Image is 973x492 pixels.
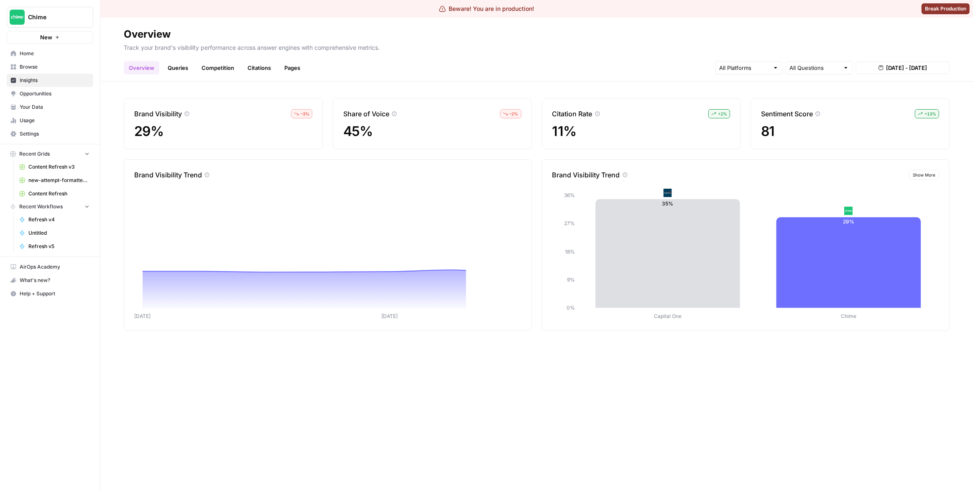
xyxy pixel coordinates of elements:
tspan: Capital One [654,313,682,319]
span: Opportunities [20,90,89,97]
span: Show More [913,172,935,178]
a: AirOps Academy [7,260,93,274]
div: Overview [124,28,171,41]
button: Show More [909,170,939,180]
span: 11% [552,123,577,139]
tspan: 9% [567,277,575,283]
a: Your Data [7,100,93,114]
p: Brand Visibility [134,109,182,119]
a: Overview [124,61,159,74]
p: Brand Visibility Trend [134,170,202,180]
span: Chime [28,13,79,21]
tspan: 36% [564,192,575,198]
span: + 13 % [924,110,936,117]
span: Usage [20,117,89,124]
span: Refresh v4 [28,216,89,223]
div: What's new? [7,274,93,287]
img: mhv33baw7plipcpp00rsngv1nu95 [844,207,853,215]
button: Break Production [922,3,970,14]
a: Refresh v5 [15,240,93,253]
button: Recent Grids [7,148,93,160]
a: Citations [243,61,276,74]
a: Home [7,47,93,60]
a: Browse [7,60,93,74]
span: 45% [343,123,373,139]
span: – 3 % [301,110,309,117]
span: new-attempt-formatted.csv [28,177,89,184]
a: Untitled [15,226,93,240]
a: Queries [163,61,193,74]
span: New [40,33,52,41]
span: Content Refresh v3 [28,163,89,171]
p: Citation Rate [552,109,592,119]
tspan: 27% [564,220,575,227]
text: 35% [662,200,673,207]
text: 29% [843,218,854,225]
img: 055fm6kq8b5qbl7l3b1dn18gw8jg [664,189,672,197]
span: Home [20,50,89,57]
a: Opportunities [7,87,93,100]
span: Insights [20,77,89,84]
span: 81 [761,123,775,139]
div: Beware! You are in production! [439,5,534,13]
button: What's new? [7,274,93,287]
a: Usage [7,114,93,127]
span: Help + Support [20,290,89,297]
button: Recent Workflows [7,200,93,213]
button: Workspace: Chime [7,7,93,28]
span: AirOps Academy [20,263,89,271]
span: Recent Grids [19,150,50,158]
input: All Platforms [719,64,769,72]
span: [DATE] - [DATE] [886,64,927,72]
button: Help + Support [7,287,93,300]
span: Untitled [28,229,89,237]
img: Chime Logo [10,10,25,25]
a: Pages [279,61,305,74]
a: new-attempt-formatted.csv [15,174,93,187]
a: Competition [197,61,239,74]
span: Refresh v5 [28,243,89,250]
span: Break Production [925,5,966,13]
button: [DATE] - [DATE] [856,61,950,74]
a: Refresh v4 [15,213,93,226]
a: Content Refresh v3 [15,160,93,174]
a: Content Refresh [15,187,93,200]
tspan: [DATE] [381,313,398,319]
button: New [7,31,93,44]
span: Browse [20,63,89,71]
p: Brand Visibility Trend [552,170,620,180]
input: All Questions [789,64,840,72]
span: – 2 % [510,110,518,117]
tspan: 0% [566,305,575,311]
a: Insights [7,74,93,87]
span: Content Refresh [28,190,89,197]
p: Sentiment Score [761,109,813,119]
tspan: Chime [841,313,856,319]
span: 29% [134,123,163,139]
p: Track your brand's visibility performance across answer engines with comprehensive metrics. [124,41,950,52]
a: Settings [7,127,93,141]
span: Settings [20,130,89,138]
span: + 2 % [718,110,727,117]
tspan: 18% [564,249,575,255]
p: Share of Voice [343,109,389,119]
tspan: [DATE] [134,313,151,319]
span: Your Data [20,103,89,111]
span: Recent Workflows [19,203,63,210]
